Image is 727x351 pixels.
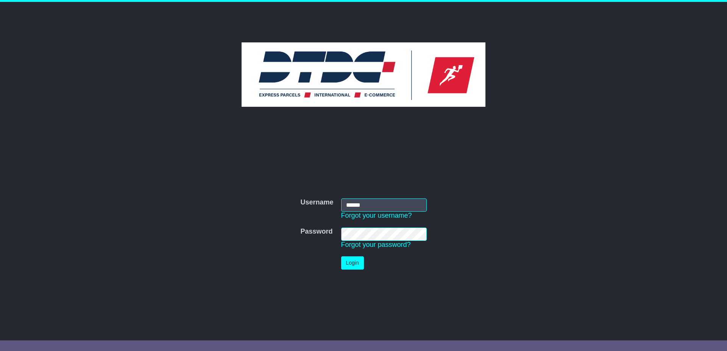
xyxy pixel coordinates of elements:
img: DTDC Australia [242,42,485,107]
a: Forgot your username? [341,212,412,219]
label: Password [300,228,332,236]
button: Login [341,256,364,270]
label: Username [300,198,333,207]
a: Forgot your password? [341,241,411,248]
